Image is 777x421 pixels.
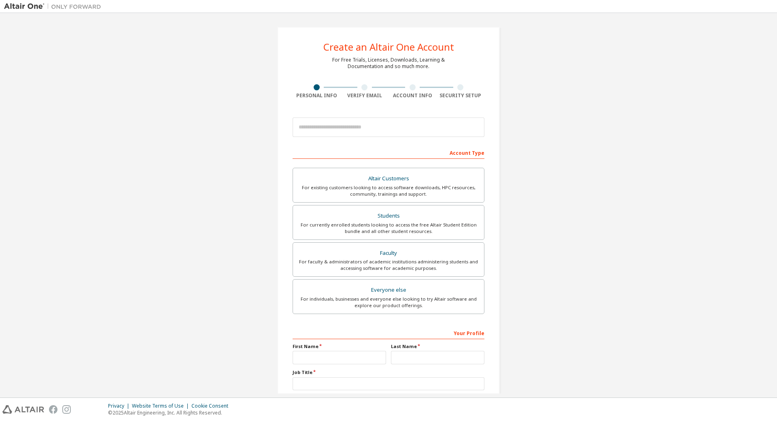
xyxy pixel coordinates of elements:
[298,248,479,259] div: Faculty
[323,42,454,52] div: Create an Altair One Account
[298,259,479,271] div: For faculty & administrators of academic institutions administering students and accessing softwa...
[341,92,389,99] div: Verify Email
[391,343,484,350] label: Last Name
[293,146,484,159] div: Account Type
[293,343,386,350] label: First Name
[191,403,233,409] div: Cookie Consent
[132,403,191,409] div: Website Terms of Use
[298,184,479,197] div: For existing customers looking to access software downloads, HPC resources, community, trainings ...
[298,222,479,235] div: For currently enrolled students looking to access the free Altair Student Edition bundle and all ...
[62,405,71,414] img: instagram.svg
[293,92,341,99] div: Personal Info
[298,210,479,222] div: Students
[293,326,484,339] div: Your Profile
[4,2,105,11] img: Altair One
[2,405,44,414] img: altair_logo.svg
[298,284,479,296] div: Everyone else
[298,296,479,309] div: For individuals, businesses and everyone else looking to try Altair software and explore our prod...
[332,57,445,70] div: For Free Trials, Licenses, Downloads, Learning & Documentation and so much more.
[388,92,437,99] div: Account Info
[49,405,57,414] img: facebook.svg
[298,173,479,184] div: Altair Customers
[108,409,233,416] p: © 2025 Altair Engineering, Inc. All Rights Reserved.
[437,92,485,99] div: Security Setup
[293,369,484,376] label: Job Title
[108,403,132,409] div: Privacy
